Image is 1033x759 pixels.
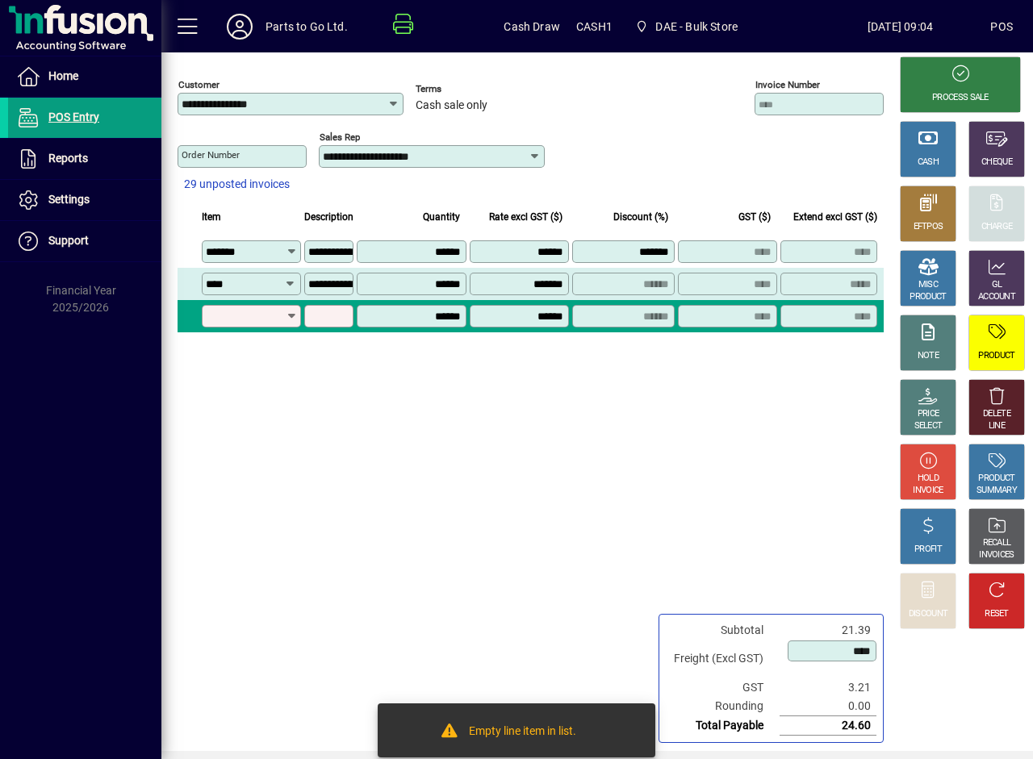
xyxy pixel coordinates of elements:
[918,156,939,169] div: CASH
[913,485,943,497] div: INVOICE
[780,697,876,716] td: 0.00
[48,111,99,123] span: POS Entry
[985,608,1009,620] div: RESET
[489,208,563,226] span: Rate excl GST ($)
[666,621,780,640] td: Subtotal
[416,99,487,112] span: Cash sale only
[613,208,668,226] span: Discount (%)
[918,408,939,420] div: PRICE
[666,697,780,716] td: Rounding
[738,208,771,226] span: GST ($)
[914,544,942,556] div: PROFIT
[320,131,360,143] mat-label: Sales rep
[914,420,943,432] div: SELECT
[918,473,939,485] div: HOLD
[780,678,876,697] td: 3.21
[214,12,266,41] button: Profile
[914,221,943,233] div: EFTPOS
[182,149,240,161] mat-label: Order number
[48,193,90,206] span: Settings
[666,678,780,697] td: GST
[978,350,1014,362] div: PRODUCT
[629,12,744,41] span: DAE - Bulk Store
[981,156,1012,169] div: CHEQUE
[666,716,780,736] td: Total Payable
[918,279,938,291] div: MISC
[8,221,161,261] a: Support
[932,92,989,104] div: PROCESS SALE
[576,14,613,40] span: CASH1
[184,176,290,193] span: 29 unposted invoices
[979,549,1014,561] div: INVOICES
[178,79,220,90] mat-label: Customer
[983,408,1010,420] div: DELETE
[178,170,296,199] button: 29 unposted invoices
[981,221,1013,233] div: CHARGE
[504,14,560,40] span: Cash Draw
[990,14,1013,40] div: POS
[780,716,876,736] td: 24.60
[989,420,1005,432] div: LINE
[666,640,780,678] td: Freight (Excl GST)
[423,208,460,226] span: Quantity
[780,621,876,640] td: 21.39
[48,69,78,82] span: Home
[8,180,161,220] a: Settings
[918,350,939,362] div: NOTE
[755,79,820,90] mat-label: Invoice number
[810,14,991,40] span: [DATE] 09:04
[416,84,512,94] span: Terms
[48,152,88,165] span: Reports
[202,208,221,226] span: Item
[909,608,947,620] div: DISCOUNT
[655,14,738,40] span: DAE - Bulk Store
[992,279,1002,291] div: GL
[48,234,89,247] span: Support
[910,291,946,303] div: PRODUCT
[978,473,1014,485] div: PRODUCT
[469,723,576,742] div: Empty line item in list.
[8,139,161,179] a: Reports
[304,208,353,226] span: Description
[983,537,1011,549] div: RECALL
[266,14,348,40] div: Parts to Go Ltd.
[978,291,1015,303] div: ACCOUNT
[8,56,161,97] a: Home
[793,208,877,226] span: Extend excl GST ($)
[977,485,1017,497] div: SUMMARY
